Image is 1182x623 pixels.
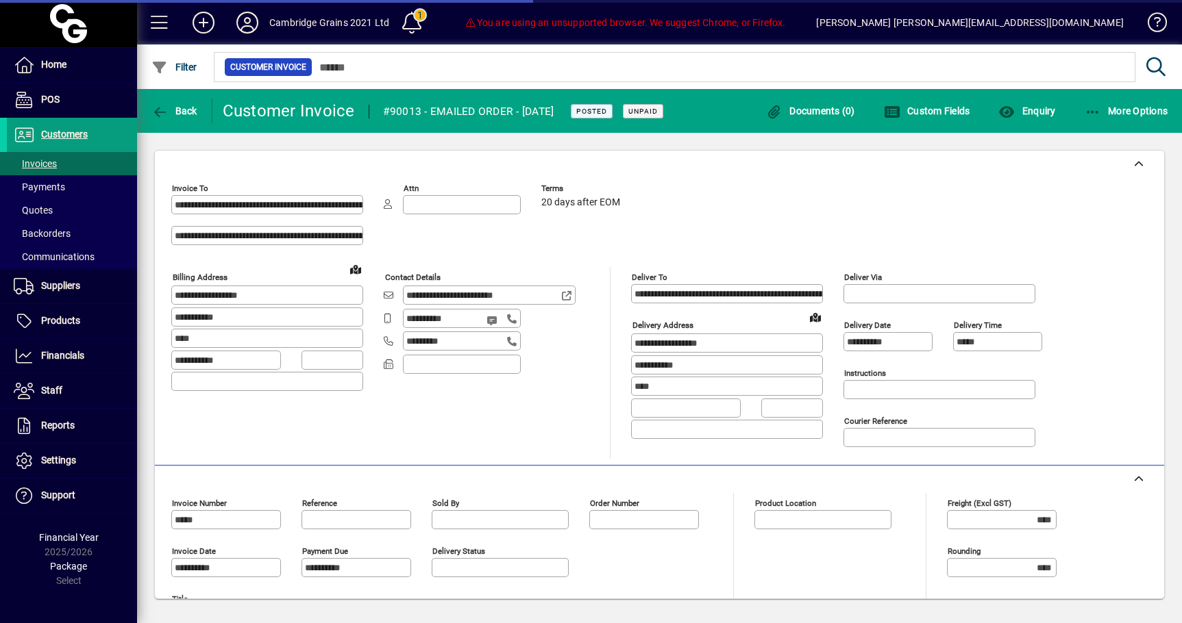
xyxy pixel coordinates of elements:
span: Customer Invoice [230,60,306,74]
span: Customers [41,129,88,140]
span: Posted [576,107,607,116]
mat-label: Reference [302,498,337,508]
span: Documents (0) [766,105,855,116]
a: Quotes [7,199,137,222]
mat-label: Order number [590,498,639,508]
mat-label: Rounding [948,546,981,556]
button: Back [148,99,201,123]
mat-label: Attn [404,183,419,193]
span: Custom Fields [884,105,970,116]
a: Invoices [7,152,137,175]
mat-label: Deliver To [632,272,667,282]
span: 20 days after EOM [541,197,620,208]
span: POS [41,94,60,105]
mat-label: Invoice date [172,546,216,556]
button: Custom Fields [881,99,974,123]
span: Communications [14,251,95,262]
div: Customer Invoice [223,100,355,122]
span: Staff [41,385,62,396]
mat-label: Deliver via [844,272,882,282]
mat-label: Freight (excl GST) [948,498,1011,508]
mat-label: Invoice number [172,498,227,508]
app-page-header-button: Back [137,99,212,123]
span: Unpaid [628,107,658,116]
button: More Options [1081,99,1172,123]
mat-label: Delivery status [432,546,485,556]
a: POS [7,83,137,117]
mat-label: Delivery date [844,320,891,330]
span: Back [151,105,197,116]
span: Financials [41,350,84,361]
mat-label: Courier Reference [844,416,907,426]
span: Support [41,489,75,500]
span: You are using an unsupported browser. We suggest Chrome, or Firefox. [465,17,785,28]
mat-label: Title [172,594,188,604]
a: View on map [804,306,826,328]
button: Add [182,10,225,35]
span: Filter [151,62,197,73]
button: Send SMS [477,304,510,337]
span: Reports [41,420,75,431]
a: Home [7,48,137,82]
a: Reports [7,409,137,443]
span: Quotes [14,205,53,216]
mat-label: Sold by [432,498,459,508]
span: Products [41,315,80,326]
a: Communications [7,245,137,268]
div: #90013 - EMAILED ORDER - [DATE] [383,101,554,123]
a: Financials [7,339,137,373]
button: Enquiry [995,99,1059,123]
a: Settings [7,444,137,478]
span: Terms [541,184,624,193]
mat-label: Product location [755,498,816,508]
span: Home [41,59,66,70]
span: Enquiry [998,105,1055,116]
mat-label: Payment due [302,546,348,556]
span: Payments [14,181,65,192]
div: Cambridge Grains 2021 Ltd [269,12,389,34]
span: Package [50,561,87,572]
a: Suppliers [7,269,137,303]
span: Settings [41,455,76,466]
button: Documents (0) [763,99,859,123]
a: Backorders [7,222,137,245]
mat-label: Invoice To [172,183,208,193]
span: More Options [1085,105,1168,116]
a: View on map [345,258,367,280]
a: Payments [7,175,137,199]
button: Filter [148,55,201,79]
mat-label: Instructions [844,368,886,378]
a: Products [7,304,137,338]
a: Support [7,479,137,513]
span: Backorders [14,228,71,239]
span: Financial Year [39,532,99,543]
span: Invoices [14,158,57,169]
span: Suppliers [41,280,80,291]
mat-label: Delivery time [954,320,1002,330]
div: [PERSON_NAME] [PERSON_NAME][EMAIL_ADDRESS][DOMAIN_NAME] [816,12,1124,34]
button: Profile [225,10,269,35]
a: Knowledge Base [1137,3,1165,47]
a: Staff [7,374,137,408]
